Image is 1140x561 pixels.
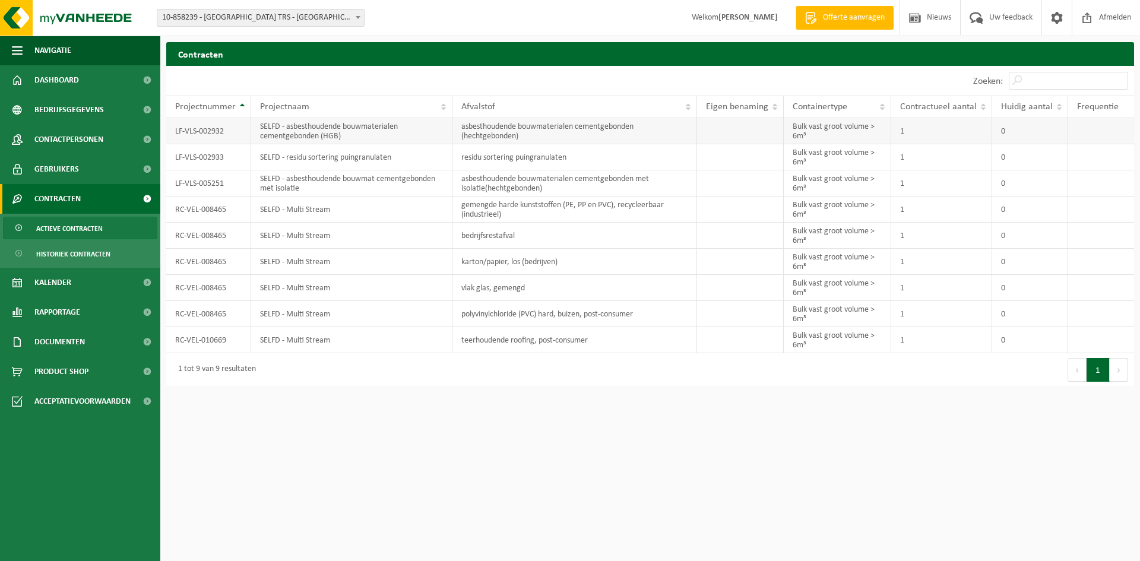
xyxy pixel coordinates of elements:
[992,223,1068,249] td: 0
[1087,358,1110,382] button: 1
[1068,358,1087,382] button: Previous
[166,301,251,327] td: RC-VEL-008465
[891,144,992,170] td: 1
[34,327,85,357] span: Documenten
[784,275,891,301] td: Bulk vast groot volume > 6m³
[992,301,1068,327] td: 0
[166,42,1134,65] h2: Contracten
[973,77,1003,86] label: Zoeken:
[34,386,131,416] span: Acceptatievoorwaarden
[706,102,768,112] span: Eigen benaming
[166,144,251,170] td: LF-VLS-002933
[452,301,698,327] td: polyvinylchloride (PVC) hard, buizen, post-consumer
[3,242,157,265] a: Historiek contracten
[166,327,251,353] td: RC-VEL-010669
[166,275,251,301] td: RC-VEL-008465
[166,118,251,144] td: LF-VLS-002932
[900,102,977,112] span: Contractueel aantal
[251,170,452,196] td: SELFD - asbesthoudende bouwmat cementgebonden met isolatie
[157,9,365,27] span: 10-858239 - CASTELEYN TRS - MEULEBEKE
[452,249,698,275] td: karton/papier, los (bedrijven)
[452,223,698,249] td: bedrijfsrestafval
[992,196,1068,223] td: 0
[452,327,698,353] td: teerhoudende roofing, post-consumer
[891,249,992,275] td: 1
[891,301,992,327] td: 1
[260,102,309,112] span: Projectnaam
[452,196,698,223] td: gemengde harde kunststoffen (PE, PP en PVC), recycleerbaar (industrieel)
[992,249,1068,275] td: 0
[820,12,888,24] span: Offerte aanvragen
[796,6,894,30] a: Offerte aanvragen
[34,65,79,95] span: Dashboard
[166,196,251,223] td: RC-VEL-008465
[3,217,157,239] a: Actieve contracten
[251,327,452,353] td: SELFD - Multi Stream
[891,118,992,144] td: 1
[718,13,778,22] strong: [PERSON_NAME]
[784,144,891,170] td: Bulk vast groot volume > 6m³
[992,327,1068,353] td: 0
[175,102,236,112] span: Projectnummer
[784,249,891,275] td: Bulk vast groot volume > 6m³
[784,196,891,223] td: Bulk vast groot volume > 6m³
[452,275,698,301] td: vlak glas, gemengd
[34,36,71,65] span: Navigatie
[891,327,992,353] td: 1
[461,102,495,112] span: Afvalstof
[891,223,992,249] td: 1
[251,301,452,327] td: SELFD - Multi Stream
[992,170,1068,196] td: 0
[891,275,992,301] td: 1
[34,95,104,125] span: Bedrijfsgegevens
[992,118,1068,144] td: 0
[992,144,1068,170] td: 0
[251,275,452,301] td: SELFD - Multi Stream
[166,249,251,275] td: RC-VEL-008465
[793,102,847,112] span: Containertype
[251,144,452,170] td: SELFD - residu sortering puingranulaten
[784,327,891,353] td: Bulk vast groot volume > 6m³
[157,9,364,26] span: 10-858239 - CASTELEYN TRS - MEULEBEKE
[166,170,251,196] td: LF-VLS-005251
[34,297,80,327] span: Rapportage
[1110,358,1128,382] button: Next
[891,196,992,223] td: 1
[34,154,79,184] span: Gebruikers
[992,275,1068,301] td: 0
[251,223,452,249] td: SELFD - Multi Stream
[891,170,992,196] td: 1
[251,196,452,223] td: SELFD - Multi Stream
[36,243,110,265] span: Historiek contracten
[1077,102,1119,112] span: Frequentie
[784,170,891,196] td: Bulk vast groot volume > 6m³
[36,217,103,240] span: Actieve contracten
[784,301,891,327] td: Bulk vast groot volume > 6m³
[172,359,256,381] div: 1 tot 9 van 9 resultaten
[452,170,698,196] td: asbesthoudende bouwmaterialen cementgebonden met isolatie(hechtgebonden)
[34,357,88,386] span: Product Shop
[34,184,81,214] span: Contracten
[34,268,71,297] span: Kalender
[452,144,698,170] td: residu sortering puingranulaten
[784,118,891,144] td: Bulk vast groot volume > 6m³
[1001,102,1053,112] span: Huidig aantal
[166,223,251,249] td: RC-VEL-008465
[251,118,452,144] td: SELFD - asbesthoudende bouwmaterialen cementgebonden (HGB)
[784,223,891,249] td: Bulk vast groot volume > 6m³
[452,118,698,144] td: asbesthoudende bouwmaterialen cementgebonden (hechtgebonden)
[34,125,103,154] span: Contactpersonen
[251,249,452,275] td: SELFD - Multi Stream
